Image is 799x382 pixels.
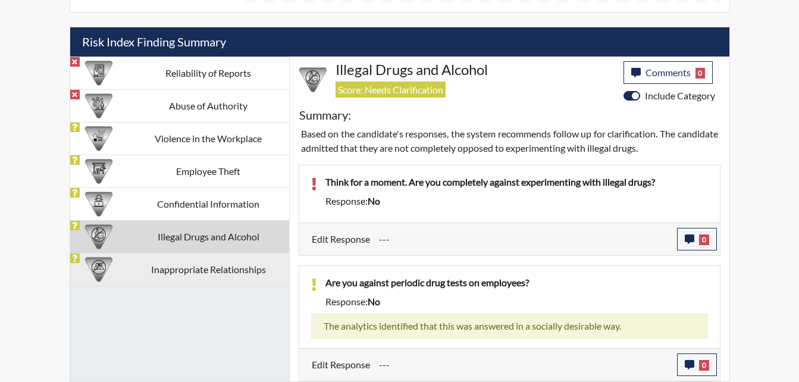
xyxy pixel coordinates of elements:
[368,195,380,206] span: no
[677,353,717,376] button: 0
[325,275,708,290] p: Are you against periodic drug tests on employees?
[311,314,708,339] div: The analytics identified that this was answered in a socially desirable way.
[646,67,691,78] span: Comments
[70,27,729,57] h5: Risk Index Finding Summary
[336,82,446,98] span: Score: Needs Clarification
[85,125,112,152] img: CATEGORY%20ICON-26.eccbb84f.png
[85,92,112,120] img: CATEGORY%20ICON-01.94e51fac.png
[325,175,708,189] p: Think for a moment. Are you completely against experimenting with illegal drugs?
[317,295,717,309] div: Response:
[677,228,717,251] button: 0
[128,155,289,187] td: Employee Theft
[299,66,327,93] img: CATEGORY%20ICON-12.0f6f1024.png
[299,108,351,122] h5: Summary:
[128,57,289,89] td: Reliability of Reports
[128,220,289,253] td: Illegal Drugs and Alcohol
[695,68,706,79] span: 0
[128,253,289,286] td: Inappropriate Relationships
[336,61,615,79] h4: Illegal Drugs and Alcohol
[301,127,718,155] p: Based on the candidate's responses, the system recommends follow up for clarification. The candid...
[699,360,709,371] span: 0
[312,353,370,376] label: Edit Response
[85,60,112,87] img: CATEGORY%20ICON-20.4a32fe39.png
[85,190,112,218] img: CATEGORY%20ICON-05.742ef3c8.png
[85,158,112,185] img: CATEGORY%20ICON-07.58b65e52.png
[312,228,370,251] label: Edit Response
[370,353,677,376] div: Update the test taker's response, the change might impact the score
[699,234,709,245] span: 0
[623,61,713,84] button: Comments0
[128,122,289,155] td: Violence in the Workplace
[85,223,112,251] img: CATEGORY%20ICON-12.0f6f1024.png
[317,194,717,208] div: Response:
[645,89,715,103] label: Include Category
[370,228,677,251] div: Update the test taker's response, the change might impact the score
[128,89,289,122] td: Abuse of Authority
[128,187,289,220] td: Confidential Information
[85,256,112,283] img: CATEGORY%20ICON-14.139f8ef7.png
[368,296,380,307] span: no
